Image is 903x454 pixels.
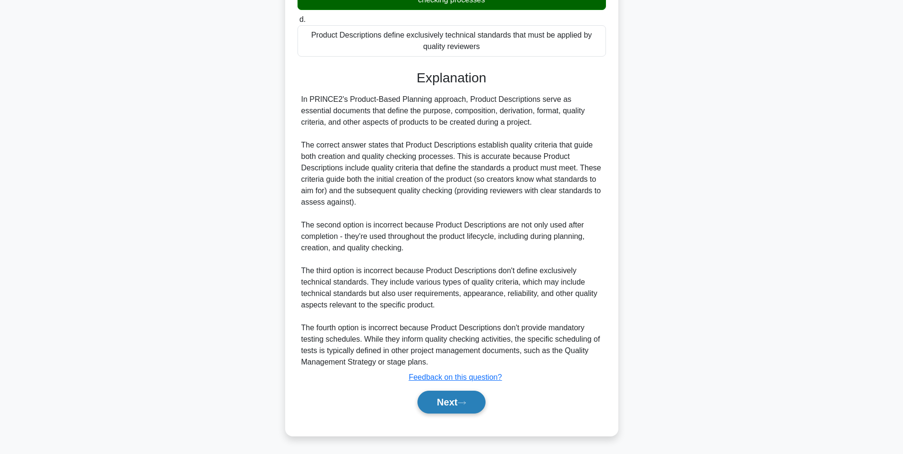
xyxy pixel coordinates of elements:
div: Product Descriptions define exclusively technical standards that must be applied by quality revie... [298,25,606,57]
span: d. [299,15,306,23]
button: Next [417,391,486,414]
a: Feedback on this question? [409,373,502,381]
div: In PRINCE2's Product-Based Planning approach, Product Descriptions serve as essential documents t... [301,94,602,368]
h3: Explanation [303,70,600,86]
